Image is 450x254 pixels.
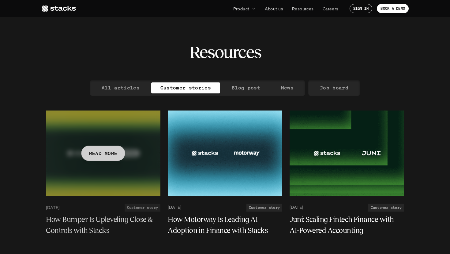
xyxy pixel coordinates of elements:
p: Careers [323,5,339,12]
p: READ MORE [89,149,118,158]
a: [DATE]Customer story [290,204,404,212]
img: Teal Flower [290,111,404,196]
a: [DATE]Customer story [168,204,282,212]
h2: Resources [189,43,261,62]
p: [DATE] [46,205,59,210]
a: Careers [319,3,342,14]
h2: Customer story [127,205,158,210]
h5: Juni: Scaling Fintech Finance with AI-Powered Accounting [290,214,397,236]
a: Privacy Policy [92,27,118,32]
a: Customer stories [151,82,220,93]
h5: How Motorway Is Leading AI Adoption in Finance with Stacks [168,214,275,236]
p: Product [233,5,249,12]
a: News [272,82,303,93]
p: Customer stories [160,83,211,92]
h5: How Bumper Is Upleveling Close & Controls with Stacks [46,214,153,236]
p: BOOK A DEMO [381,6,405,11]
p: News [281,83,294,92]
p: Blog post [232,83,260,92]
p: Resources [292,5,314,12]
p: [DATE] [290,205,303,210]
a: READ MORE [46,111,160,196]
a: BOOK A DEMO [377,4,409,13]
h2: Customer story [371,205,402,210]
a: Resources [288,3,317,14]
a: All articles [92,82,149,93]
a: About us [261,3,287,14]
p: All articles [102,83,140,92]
p: [DATE] [168,205,181,210]
a: How Motorway Is Leading AI Adoption in Finance with Stacks [168,214,282,236]
p: About us [265,5,283,12]
a: How Bumper Is Upleveling Close & Controls with Stacks [46,214,160,236]
a: Blog post [223,82,269,93]
p: Job board [320,83,348,92]
p: SIGN IN [353,6,369,11]
a: SIGN IN [350,4,373,13]
h2: Customer story [249,205,280,210]
a: Job board [311,82,358,93]
a: Juni: Scaling Fintech Finance with AI-Powered Accounting [290,214,404,236]
a: [DATE]Customer story [46,204,160,212]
